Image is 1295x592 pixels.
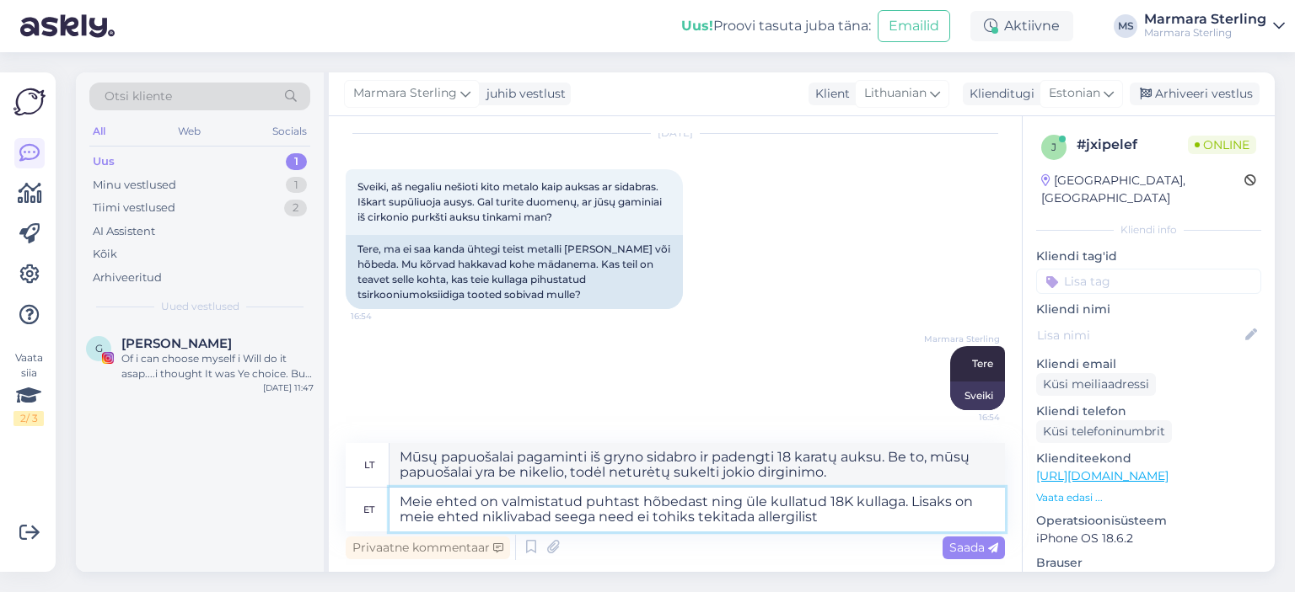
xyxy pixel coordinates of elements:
[970,11,1073,41] div: Aktiivne
[105,88,172,105] span: Otsi kliente
[864,84,927,103] span: Lithuanian
[13,86,46,118] img: Askly Logo
[1036,420,1172,443] div: Küsi telefoninumbrit
[937,411,1000,424] span: 16:54
[1041,172,1244,207] div: [GEOGRAPHIC_DATA], [GEOGRAPHIC_DATA]
[1036,355,1261,373] p: Kliendi email
[1049,84,1100,103] span: Estonian
[1036,222,1261,237] div: Kliendi info
[93,223,155,240] div: AI Assistent
[269,120,310,142] div: Socials
[93,177,176,194] div: Minu vestlused
[364,451,374,479] div: lt
[924,333,1000,345] span: Marmara Sterling
[963,85,1034,103] div: Klienditugi
[950,381,1005,410] div: Sveiki
[346,235,683,309] div: Tere, ma ei saa kanda ühtegi teist metalli [PERSON_NAME] või hõbeda. Mu kõrvad hakkavad kohe mäda...
[1077,135,1188,155] div: # jxipelef
[1036,403,1261,420] p: Kliendi telefon
[681,18,713,34] b: Uus!
[1036,373,1156,396] div: Küsi meiliaadressi
[390,443,1005,487] textarea: Mūsų papuošalai pagaminti iš gryno sidabro ir padengti 18 karatų auksu. Be to, mūsų papuošalai yr...
[346,125,1005,141] div: [DATE]
[284,200,307,216] div: 2
[1144,26,1266,40] div: Marmara Sterling
[1036,530,1261,547] p: iPhone OS 18.6.2
[1188,136,1256,154] span: Online
[1036,554,1261,572] p: Brauser
[949,540,998,555] span: Saada
[263,381,314,394] div: [DATE] 11:47
[1036,248,1261,265] p: Kliendi tag'id
[121,336,232,351] span: Giuliana Cazzaniga
[1036,490,1261,505] p: Vaata edasi ...
[1130,83,1260,105] div: Arhiveeri vestlus
[13,350,44,426] div: Vaata siia
[480,85,566,103] div: juhib vestlust
[681,16,871,36] div: Proovi tasuta juba täna:
[1114,14,1137,38] div: MS
[1036,512,1261,530] p: Operatsioonisüsteem
[286,177,307,194] div: 1
[1037,326,1242,344] input: Lisa nimi
[353,84,457,103] span: Marmara Sterling
[1051,141,1056,153] span: j
[95,342,103,355] span: G
[351,310,414,323] span: 16:54
[93,200,175,216] div: Tiimi vestlused
[346,536,510,559] div: Privaatne kommentaar
[363,495,374,524] div: et
[1036,450,1261,467] p: Klienditeekond
[121,351,314,381] div: Of i can choose myself i Will do it asap....i thought It was Ye choice. But that Is even Better ....
[972,357,993,370] span: Tere
[89,120,109,142] div: All
[1144,13,1285,40] a: Marmara SterlingMarmara Sterling
[1036,269,1261,294] input: Lisa tag
[1036,301,1261,318] p: Kliendi nimi
[809,85,850,103] div: Klient
[175,120,204,142] div: Web
[161,299,239,314] span: Uued vestlused
[1144,13,1266,26] div: Marmara Sterling
[13,411,44,426] div: 2 / 3
[878,10,950,42] button: Emailid
[357,180,664,223] span: Sveiki, aš negaliu nešioti kito metalo kaip auksas ar sidabras. Iškart supūliuoja ausys. Gal turi...
[1036,468,1169,483] a: [URL][DOMAIN_NAME]
[93,153,115,170] div: Uus
[390,488,1005,531] textarea: Meie ehted on valmistatud puhtast hõbedast ning üle kullatud 18K kullaga. Lisaks on meie ehted ni...
[93,246,117,263] div: Kõik
[93,269,162,286] div: Arhiveeritud
[286,153,307,170] div: 1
